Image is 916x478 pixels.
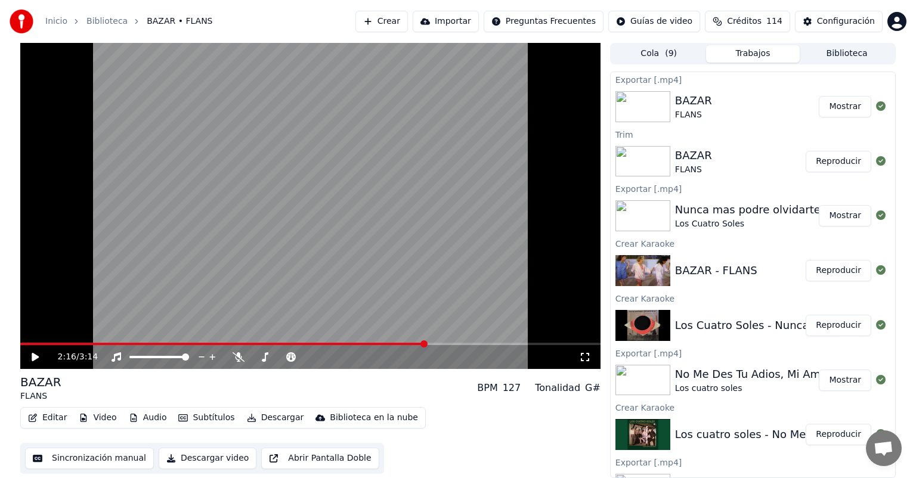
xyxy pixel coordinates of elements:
[611,72,895,86] div: Exportar [.mp4]
[806,424,871,445] button: Reproducir
[20,374,61,390] div: BAZAR
[74,409,121,426] button: Video
[727,15,762,27] span: Créditos
[20,390,61,402] div: FLANS
[174,409,239,426] button: Subtítulos
[819,205,871,226] button: Mostrar
[612,45,706,63] button: Cola
[330,412,418,424] div: Biblioteca en la nube
[675,201,821,218] div: Nunca mas podre olvidarte
[675,164,712,176] div: FLANS
[806,315,871,336] button: Reproducir
[147,15,212,27] span: BAZAR • FLANS
[675,147,712,164] div: BAZAR
[25,448,154,469] button: Sincronización manual
[611,291,895,305] div: Crear Karaoke
[817,15,875,27] div: Configuración
[611,455,895,469] div: Exportar [.mp4]
[58,351,76,363] span: 2:16
[86,15,128,27] a: Biblioteca
[242,409,309,426] button: Descargar
[477,381,497,395] div: BPM
[800,45,894,63] button: Biblioteca
[503,381,521,395] div: 127
[124,409,172,426] button: Audio
[355,11,408,32] button: Crear
[611,236,895,250] div: Crear Karaoke
[675,262,757,279] div: BAZAR - FLANS
[261,448,379,469] button: Abrir Pantalla Doble
[608,11,700,32] button: Guías de video
[819,96,871,117] button: Mostrar
[413,11,479,32] button: Importar
[766,15,782,27] span: 114
[675,218,821,230] div: Los Cuatro Soles
[58,351,86,363] div: /
[611,400,895,414] div: Crear Karaoke
[706,45,800,63] button: Trabajos
[675,109,712,121] div: FLANS
[795,11,883,32] button: Configuración
[535,381,580,395] div: Tonalidad
[675,383,832,395] div: Los cuatro soles
[819,370,871,391] button: Mostrar
[45,15,213,27] nav: breadcrumb
[484,11,604,32] button: Preguntas Frecuentes
[705,11,790,32] button: Créditos114
[806,151,871,172] button: Reproducir
[675,92,712,109] div: BAZAR
[45,15,67,27] a: Inicio
[611,127,895,141] div: Trim
[866,430,902,466] div: Chat abierto
[159,448,256,469] button: Descargar video
[675,366,832,383] div: No Me Des Tu Adios, Mi Amor
[10,10,33,33] img: youka
[23,409,72,426] button: Editar
[806,260,871,281] button: Reproducir
[79,351,98,363] span: 3:14
[665,48,677,60] span: ( 9 )
[611,181,895,195] div: Exportar [.mp4]
[585,381,601,395] div: G#
[611,346,895,360] div: Exportar [.mp4]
